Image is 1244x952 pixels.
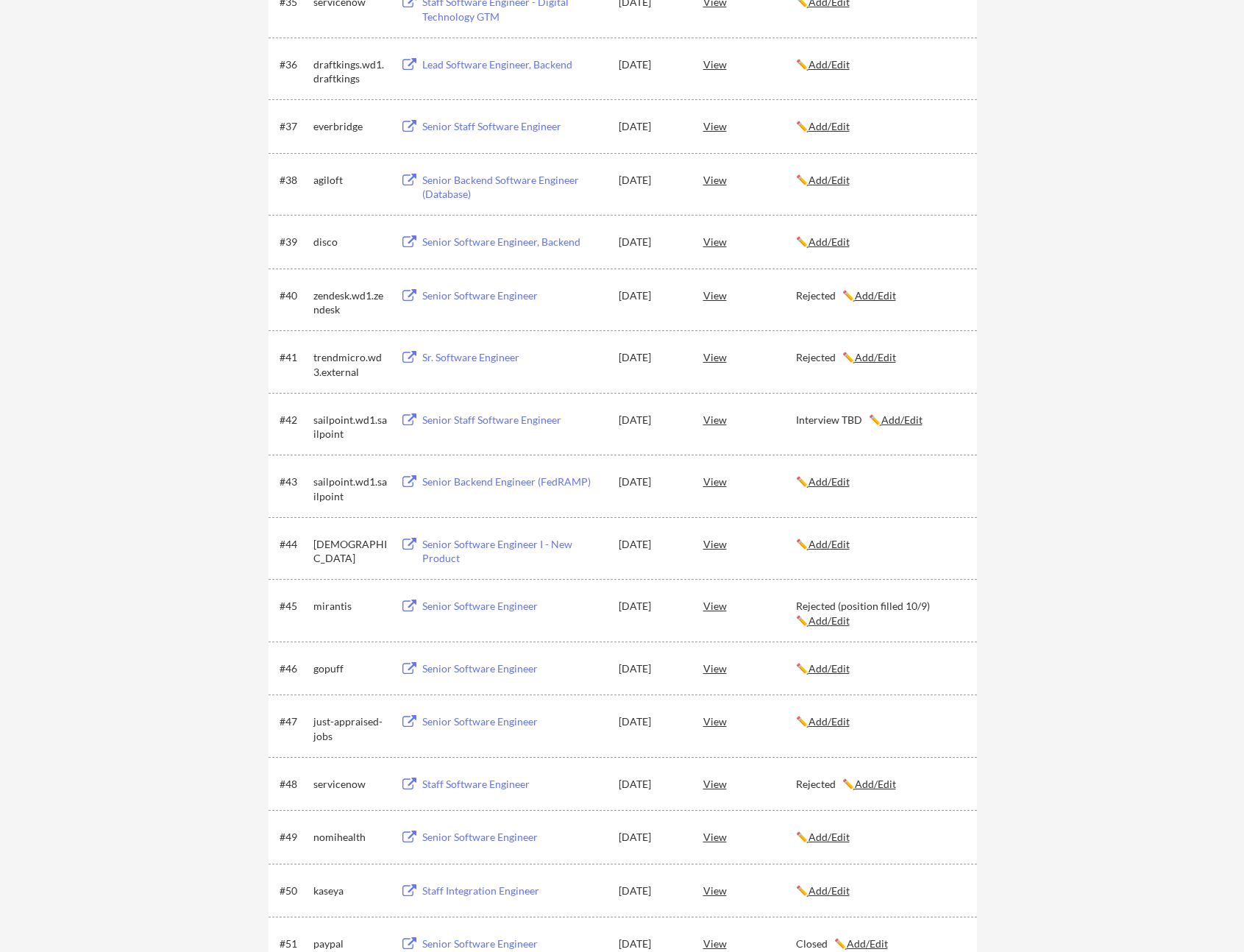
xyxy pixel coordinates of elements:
[703,113,796,139] div: View
[703,228,796,255] div: View
[313,173,387,188] div: agiloft
[422,777,605,792] div: Staff Software Engineer
[313,599,387,614] div: mirantis
[619,173,683,188] div: [DATE]
[855,778,896,790] u: Add/Edit
[703,344,796,370] div: View
[808,120,850,132] u: Add/Edit
[796,777,964,792] div: Rejected ✏️
[280,57,308,72] div: #36
[619,350,683,365] div: [DATE]
[280,119,308,134] div: #37
[796,413,964,427] div: Interview TBD ✏️
[619,599,683,614] div: [DATE]
[703,468,796,494] div: View
[280,777,308,792] div: #48
[703,406,796,433] div: View
[313,537,387,566] div: [DEMOGRAPHIC_DATA]
[280,413,308,427] div: #42
[703,530,796,557] div: View
[619,937,683,951] div: [DATE]
[619,475,683,489] div: [DATE]
[619,288,683,303] div: [DATE]
[703,655,796,681] div: View
[796,475,964,489] div: ✏️
[422,537,605,566] div: Senior Software Engineer I - New Product
[313,830,387,845] div: nomihealth
[796,173,964,188] div: ✏️
[796,119,964,134] div: ✏️
[855,289,896,302] u: Add/Edit
[280,475,308,489] div: #43
[796,661,964,676] div: ✏️
[422,119,605,134] div: Senior Staff Software Engineer
[808,614,850,627] u: Add/Edit
[280,288,308,303] div: #40
[313,235,387,249] div: disco
[619,413,683,427] div: [DATE]
[313,937,387,951] div: paypal
[280,661,308,676] div: #46
[313,413,387,441] div: sailpoint.wd1.sailpoint
[313,350,387,379] div: trendmicro.wd3.external
[313,119,387,134] div: everbridge
[619,777,683,792] div: [DATE]
[703,51,796,77] div: View
[422,235,605,249] div: Senior Software Engineer, Backend
[313,288,387,317] div: zendesk.wd1.zendesk
[808,538,850,550] u: Add/Edit
[796,235,964,249] div: ✏️
[703,592,796,619] div: View
[280,537,308,552] div: #44
[422,288,605,303] div: Senior Software Engineer
[280,350,308,365] div: #41
[313,661,387,676] div: gopuff
[619,235,683,249] div: [DATE]
[619,714,683,729] div: [DATE]
[422,350,605,365] div: Sr. Software Engineer
[808,715,850,728] u: Add/Edit
[280,884,308,898] div: #50
[847,937,888,950] u: Add/Edit
[796,288,964,303] div: Rejected ✏️
[796,599,964,628] div: Rejected (position filled 10/9) ✏️
[280,599,308,614] div: #45
[280,830,308,845] div: #49
[280,235,308,249] div: #39
[808,235,850,248] u: Add/Edit
[808,662,850,675] u: Add/Edit
[703,166,796,193] div: View
[808,475,850,488] u: Add/Edit
[703,770,796,797] div: View
[808,831,850,843] u: Add/Edit
[422,830,605,845] div: Senior Software Engineer
[703,282,796,308] div: View
[796,537,964,552] div: ✏️
[619,57,683,72] div: [DATE]
[796,830,964,845] div: ✏️
[808,884,850,897] u: Add/Edit
[422,661,605,676] div: Senior Software Engineer
[796,714,964,729] div: ✏️
[796,57,964,72] div: ✏️
[619,119,683,134] div: [DATE]
[796,884,964,898] div: ✏️
[881,413,923,426] u: Add/Edit
[796,937,964,951] div: Closed ✏️
[313,884,387,898] div: kaseya
[619,830,683,845] div: [DATE]
[280,714,308,729] div: #47
[703,823,796,850] div: View
[855,351,896,363] u: Add/Edit
[808,174,850,186] u: Add/Edit
[422,599,605,614] div: Senior Software Engineer
[422,937,605,951] div: Senior Software Engineer
[422,884,605,898] div: Staff Integration Engineer
[313,57,387,86] div: draftkings.wd1.draftkings
[422,475,605,489] div: Senior Backend Engineer (FedRAMP)
[422,714,605,729] div: Senior Software Engineer
[313,714,387,743] div: just-appraised-jobs
[619,661,683,676] div: [DATE]
[280,173,308,188] div: #38
[619,537,683,552] div: [DATE]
